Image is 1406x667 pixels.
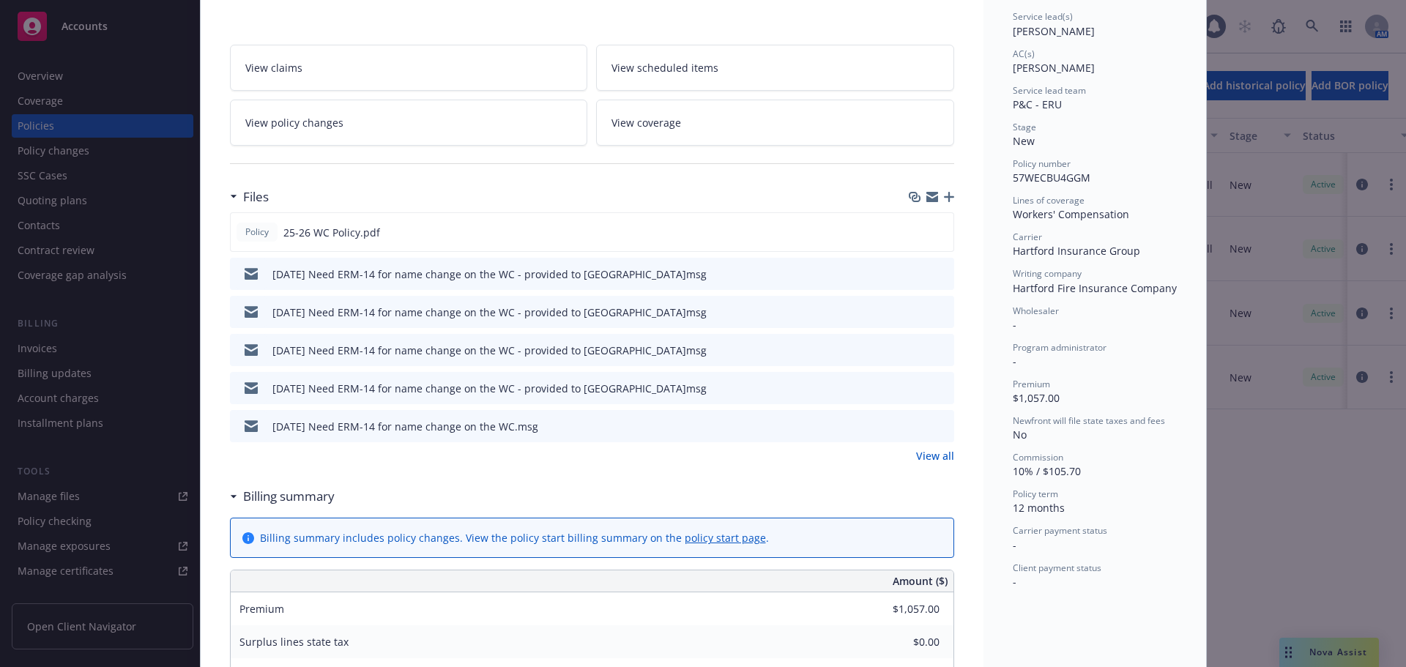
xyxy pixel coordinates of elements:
[1013,206,1177,222] div: Workers' Compensation
[272,267,707,282] div: [DATE] Need ERM-14 for name change on the WC - provided to [GEOGRAPHIC_DATA]msg
[1013,414,1165,427] span: Newfront will file state taxes and fees
[1013,562,1101,574] span: Client payment status
[242,226,272,239] span: Policy
[243,187,269,206] h3: Files
[912,419,923,434] button: download file
[1013,267,1082,280] span: Writing company
[239,602,284,616] span: Premium
[272,305,707,320] div: [DATE] Need ERM-14 for name change on the WC - provided to [GEOGRAPHIC_DATA]msg
[1013,121,1036,133] span: Stage
[1013,354,1016,368] span: -
[260,530,769,545] div: Billing summary includes policy changes. View the policy start billing summary on the .
[1013,305,1059,317] span: Wholesaler
[893,573,948,589] span: Amount ($)
[230,45,588,91] a: View claims
[935,381,948,396] button: preview file
[935,305,948,320] button: preview file
[1013,428,1027,441] span: No
[1013,134,1035,148] span: New
[912,343,923,358] button: download file
[1013,575,1016,589] span: -
[912,267,923,282] button: download file
[243,487,335,506] h3: Billing summary
[935,343,948,358] button: preview file
[911,225,923,240] button: download file
[1013,157,1071,170] span: Policy number
[1013,378,1050,390] span: Premium
[1013,10,1073,23] span: Service lead(s)
[1013,464,1081,478] span: 10% / $105.70
[1013,451,1063,463] span: Commission
[1013,488,1058,500] span: Policy term
[611,115,681,130] span: View coverage
[1013,538,1016,552] span: -
[596,100,954,146] a: View coverage
[1013,24,1095,38] span: [PERSON_NAME]
[1013,281,1177,295] span: Hartford Fire Insurance Company
[1013,341,1106,354] span: Program administrator
[245,60,302,75] span: View claims
[1013,61,1095,75] span: [PERSON_NAME]
[912,381,923,396] button: download file
[230,487,335,506] div: Billing summary
[1013,501,1065,515] span: 12 months
[1013,171,1090,185] span: 57WECBU4GGM
[916,448,954,463] a: View all
[611,60,718,75] span: View scheduled items
[1013,391,1060,405] span: $1,057.00
[853,598,948,620] input: 0.00
[245,115,343,130] span: View policy changes
[1013,231,1042,243] span: Carrier
[685,531,766,545] a: policy start page
[230,187,269,206] div: Files
[1013,194,1085,206] span: Lines of coverage
[1013,524,1107,537] span: Carrier payment status
[1013,244,1140,258] span: Hartford Insurance Group
[1013,48,1035,60] span: AC(s)
[1013,97,1062,111] span: P&C - ERU
[239,635,349,649] span: Surplus lines state tax
[272,419,538,434] div: [DATE] Need ERM-14 for name change on the WC.msg
[272,381,707,396] div: [DATE] Need ERM-14 for name change on the WC - provided to [GEOGRAPHIC_DATA]msg
[283,225,380,240] span: 25-26 WC Policy.pdf
[272,343,707,358] div: [DATE] Need ERM-14 for name change on the WC - provided to [GEOGRAPHIC_DATA]msg
[934,225,948,240] button: preview file
[596,45,954,91] a: View scheduled items
[935,419,948,434] button: preview file
[912,305,923,320] button: download file
[230,100,588,146] a: View policy changes
[1013,318,1016,332] span: -
[1013,84,1086,97] span: Service lead team
[853,631,948,653] input: 0.00
[935,267,948,282] button: preview file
